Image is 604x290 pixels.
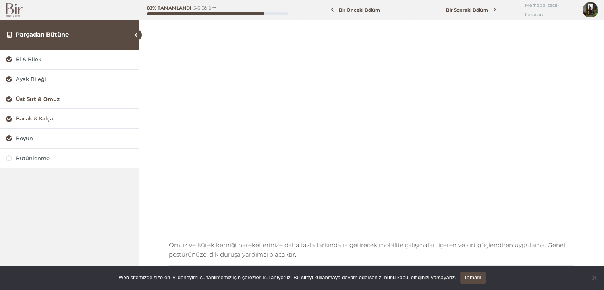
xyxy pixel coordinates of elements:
div: Üst Sırt & Omuz [16,95,133,103]
a: Ayak Bileği [6,75,133,83]
span: Hayır [590,274,598,282]
a: Boyun [6,135,133,142]
img: inbound5720259253010107926.jpg [583,2,598,17]
a: Bir Sonraki Bölüm [415,3,523,17]
div: 5/6 Bölüm [193,6,216,10]
a: Bir Önceki Bölüm [304,3,411,17]
a: Tamam [460,272,486,284]
a: Bütünlenme [6,155,133,162]
span: Merhaba, secil-karacan! [525,0,577,19]
p: Omuz ve kürek kemiği hareketlerinize daha fazla farkındalık getirecek mobilite çalışmaları içeren... [169,240,574,259]
a: Parçadan Bütüne [15,31,69,38]
a: El & Bilek [6,56,133,63]
div: Bacak & Kalça [16,115,133,122]
div: 83% Tamamlandı [147,6,191,10]
div: Boyun [16,135,133,142]
span: Bir Sonraki Bölüm [442,7,493,13]
div: El & Bilek [16,56,133,63]
span: Bir Önceki Bölüm [334,7,385,13]
a: Bacak & Kalça [6,115,133,122]
div: Bütünlenme [16,155,133,162]
img: Bir Logo [6,3,23,17]
a: Üst Sırt & Omuz [6,95,133,103]
div: Ayak Bileği [16,75,133,83]
span: Web sitemizde size en iyi deneyimi sunabilmemiz için çerezleri kullanıyoruz. Bu siteyi kullanmaya... [118,274,456,282]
